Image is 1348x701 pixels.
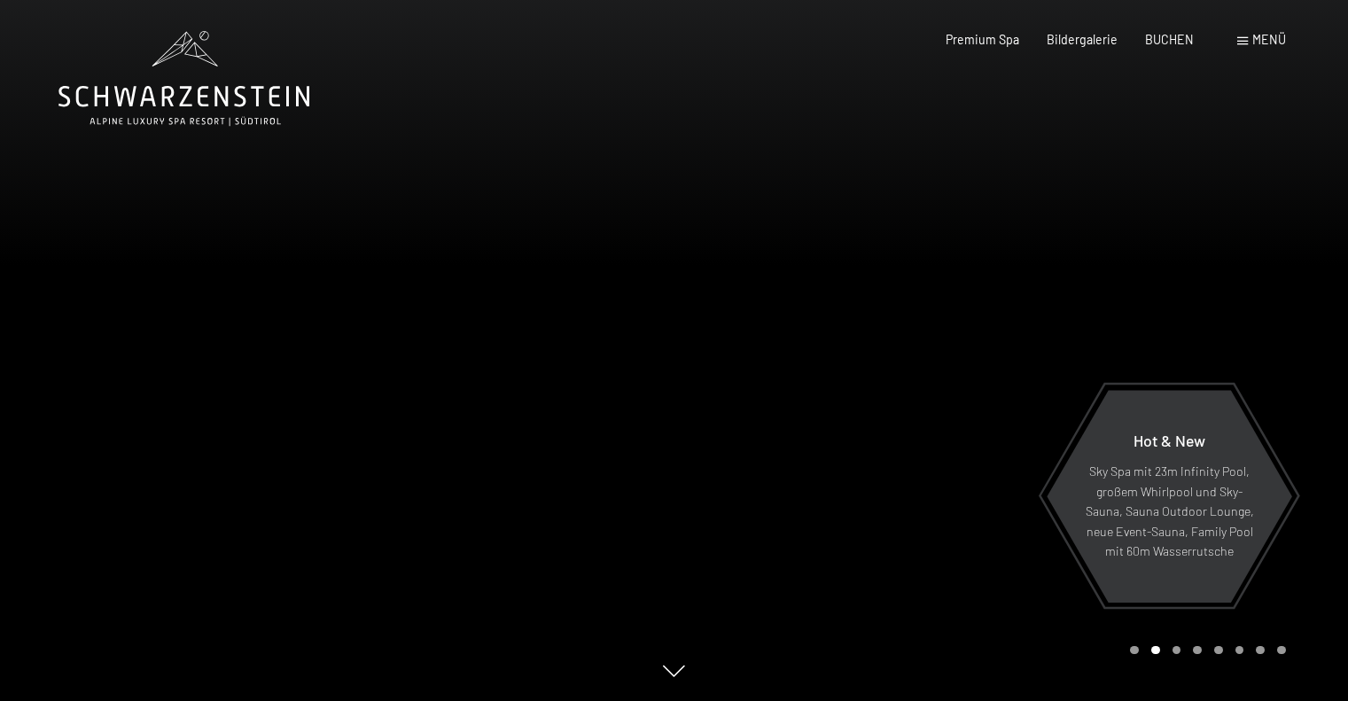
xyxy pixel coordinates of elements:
[1256,646,1265,655] div: Carousel Page 7
[946,32,1019,47] a: Premium Spa
[1252,32,1286,47] span: Menü
[1130,646,1139,655] div: Carousel Page 1
[1134,431,1205,450] span: Hot & New
[1235,646,1244,655] div: Carousel Page 6
[1214,646,1223,655] div: Carousel Page 5
[1277,646,1286,655] div: Carousel Page 8
[1047,32,1118,47] a: Bildergalerie
[1193,646,1202,655] div: Carousel Page 4
[1085,462,1254,562] p: Sky Spa mit 23m Infinity Pool, großem Whirlpool und Sky-Sauna, Sauna Outdoor Lounge, neue Event-S...
[1173,646,1181,655] div: Carousel Page 3
[1124,646,1285,655] div: Carousel Pagination
[1046,389,1293,604] a: Hot & New Sky Spa mit 23m Infinity Pool, großem Whirlpool und Sky-Sauna, Sauna Outdoor Lounge, ne...
[1151,646,1160,655] div: Carousel Page 2 (Current Slide)
[1145,32,1194,47] a: BUCHEN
